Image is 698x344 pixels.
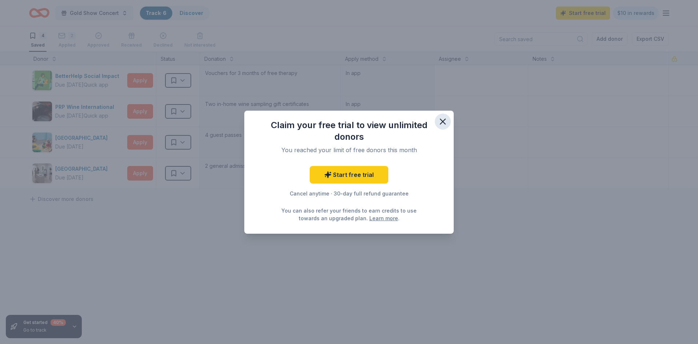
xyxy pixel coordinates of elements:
[279,207,419,222] div: You can also refer your friends to earn credits to use towards an upgraded plan. .
[369,214,398,222] a: Learn more
[259,189,439,198] div: Cancel anytime · 30-day full refund guarantee
[259,119,439,143] div: Claim your free trial to view unlimited donors
[268,146,430,154] div: You reached your limit of free donors this month
[310,166,388,183] a: Start free trial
